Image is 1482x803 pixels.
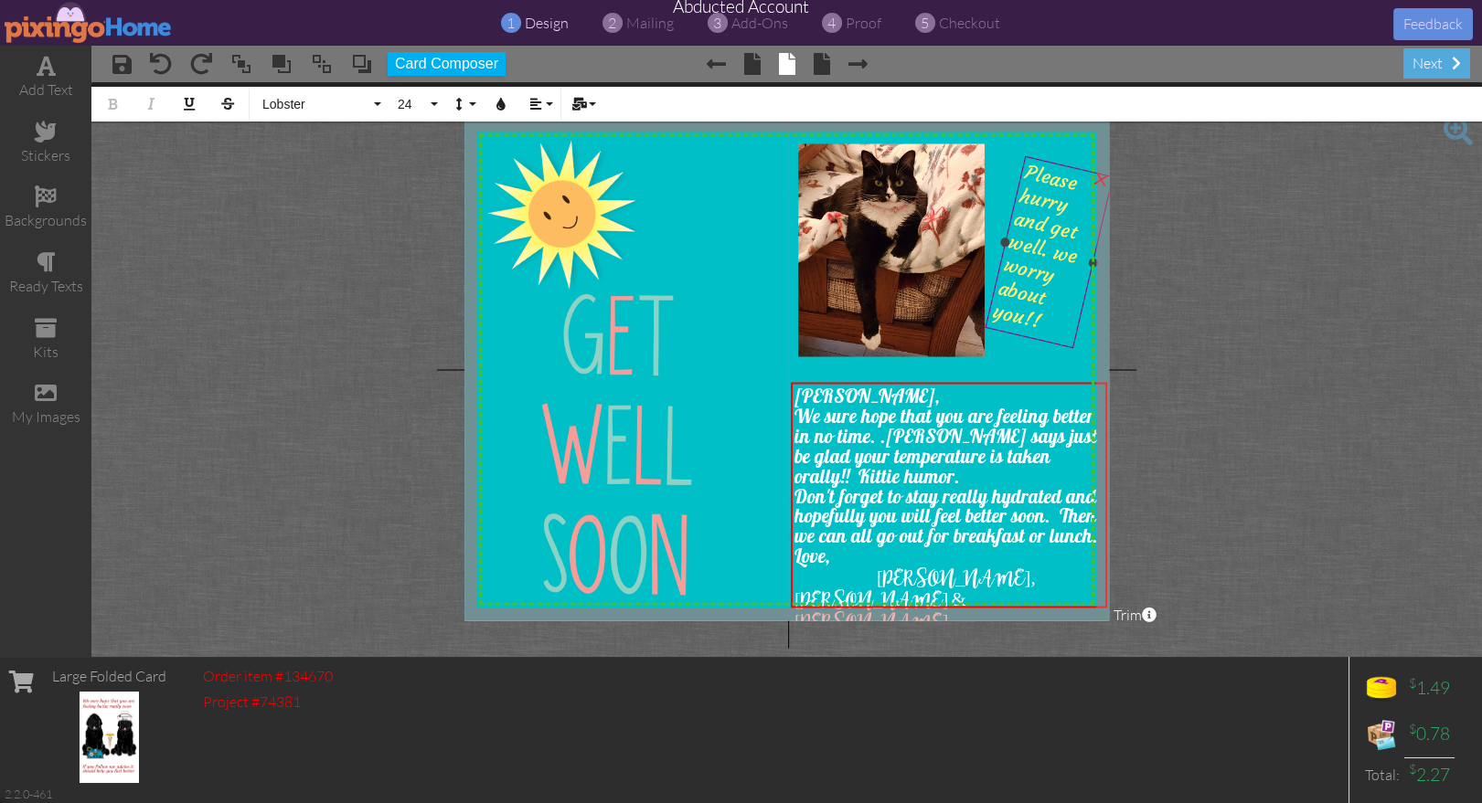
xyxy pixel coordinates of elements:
div: Project #74381 [203,692,333,713]
button: Bold (⌘B) [95,87,130,122]
div: Order item #134670 [203,666,333,687]
button: Align [522,87,557,122]
img: 36176-1-1593276733795-a48eabac3e1404b2.png [80,692,138,783]
img: 20180929-214709-5520e3d8-1000.png [453,100,679,327]
img: expense-icon.png [1363,716,1400,753]
div: Large Folded Card [52,666,166,687]
button: Feedback [1393,8,1473,40]
span: Trim [1114,605,1157,626]
span: 24 [396,97,427,112]
span: 1 [506,13,515,34]
button: Lobster [253,87,385,122]
span: Don't forget to stay really hydrated and hopefully you will feel better soon. Then we can all go ... [794,483,1098,547]
sup: $ [1409,761,1416,777]
button: Mail Merge [565,87,600,122]
button: Card Composer [388,52,506,76]
span: mailing [626,14,674,32]
span: Please hurry and get well. we worry about you!! [990,161,1080,333]
td: 1.49 [1404,666,1455,712]
button: Strikethrough (⌘S) [210,87,245,122]
img: 20250719-182447-79f09a025327-1000.jpg [798,124,985,373]
button: 24 [389,87,442,122]
button: Italic (⌘I) [133,87,168,122]
div: 2.2.0-461 [5,786,52,802]
span: checkout [939,14,1000,32]
td: 2.27 [1404,757,1455,792]
td: 0.78 [1404,712,1455,757]
button: Underline (⌘U) [172,87,207,122]
sup: $ [1409,675,1416,691]
span: , [935,384,940,407]
span: design [525,14,569,32]
span: 5 [921,13,929,34]
button: Line Height [445,87,480,122]
td: Total: [1359,757,1404,792]
span: 3 [713,13,721,34]
span: [PERSON_NAME], [PERSON_NAME] & [PERSON_NAME] [794,565,1036,637]
span: [PERSON_NAME] [794,384,935,407]
img: points-icon.png [1363,671,1400,707]
span: add-ons [731,14,788,32]
span: We sure hope that you are feeling better in no time. .[PERSON_NAME] says just be glad your temper... [794,403,1097,487]
img: 20180929-214701-0d3f390c-1000.png [538,293,694,595]
sup: $ [1409,721,1416,736]
div: next [1403,48,1470,79]
span: 2 [608,13,616,34]
button: Colors [484,87,518,122]
span: 4 [827,13,836,34]
div: × [1084,161,1119,195]
img: pixingo logo [5,2,173,43]
span: Love, [794,544,830,567]
span: proof [846,14,881,32]
span: Lobster [261,97,370,112]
